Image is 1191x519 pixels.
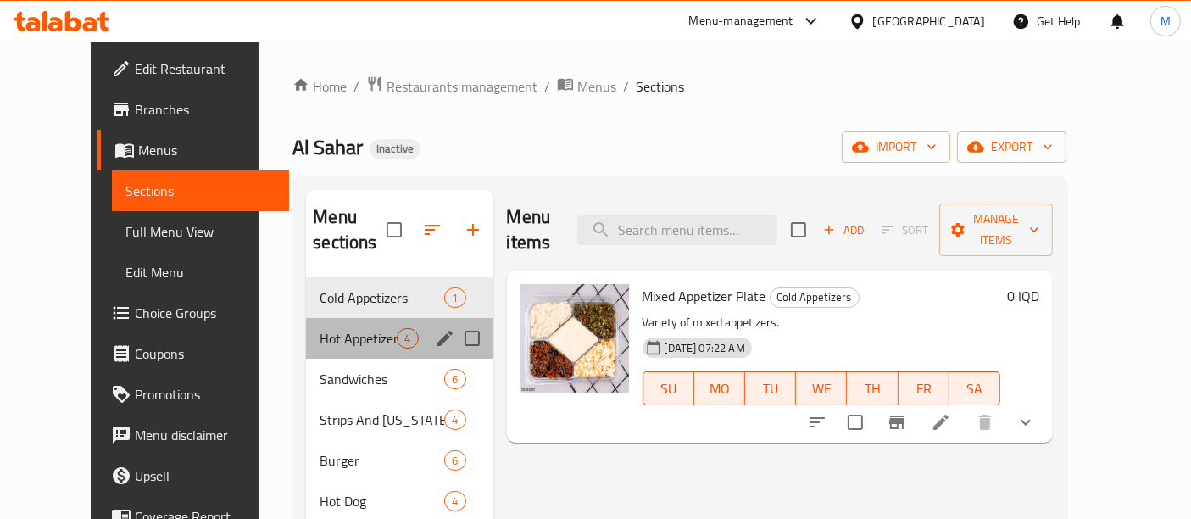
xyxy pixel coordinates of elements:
button: sort-choices [797,402,838,443]
span: Hot Appetizers [320,328,397,349]
span: Coupons [135,343,276,364]
div: Strips And [US_STATE]4 [306,399,493,440]
span: import [855,137,937,158]
a: Menus [97,130,290,170]
a: Edit Restaurant [97,48,290,89]
a: Coupons [97,333,290,374]
button: import [842,131,950,163]
span: [DATE] 07:22 AM [658,340,752,356]
div: items [444,450,465,471]
a: Sections [112,170,290,211]
button: Add section [453,209,493,250]
div: Hot Appetizers4edit [306,318,493,359]
span: Sandwiches [320,369,444,389]
span: Menus [138,140,276,160]
span: Cold Appetizers [320,287,444,308]
div: Cold Appetizers [770,287,860,308]
div: items [444,287,465,308]
span: FR [905,377,943,401]
span: 4 [398,331,417,347]
span: Add [821,220,866,240]
span: Promotions [135,384,276,405]
div: items [444,410,465,430]
input: search [577,215,777,245]
button: show more [1005,402,1046,443]
button: export [957,131,1066,163]
span: Add item [816,217,871,243]
li: / [544,76,550,97]
a: Edit Menu [112,252,290,293]
span: 6 [445,453,465,469]
div: Cold Appetizers1 [306,277,493,318]
h6: 0 IQD [1007,284,1039,308]
span: Al Sahar [292,128,363,166]
span: WE [803,377,840,401]
span: Mixed Appetizer Plate [643,283,766,309]
span: TH [854,377,891,401]
svg: Show Choices [1016,412,1036,432]
h2: Menu sections [313,204,386,255]
span: Upsell [135,466,276,486]
span: export [971,137,1053,158]
span: Strips And [US_STATE] [320,410,444,430]
button: SU [643,371,694,405]
button: WE [796,371,847,405]
span: Full Menu View [125,221,276,242]
button: MO [694,371,745,405]
span: Edit Menu [125,262,276,282]
a: Edit menu item [931,412,951,432]
span: Edit Restaurant [135,59,276,79]
span: Branches [135,99,276,120]
span: Select all sections [376,212,412,248]
span: Burger [320,450,444,471]
button: delete [965,402,1005,443]
div: items [444,369,465,389]
nav: breadcrumb [292,75,1066,98]
h2: Menu items [507,204,558,255]
span: Choice Groups [135,303,276,323]
p: Variety of mixed appetizers. [643,312,1001,333]
div: items [397,328,418,349]
button: FR [899,371,949,405]
button: Branch-specific-item [877,402,917,443]
span: 6 [445,371,465,388]
div: Inactive [370,139,420,159]
a: Promotions [97,374,290,415]
a: Upsell [97,455,290,496]
span: 1 [445,290,465,306]
div: Sandwiches6 [306,359,493,399]
span: MO [701,377,738,401]
span: Menus [577,76,616,97]
span: M [1160,12,1171,31]
a: Menu disclaimer [97,415,290,455]
div: Menu-management [689,11,793,31]
span: Inactive [370,142,420,156]
button: edit [432,326,458,351]
span: SA [956,377,993,401]
img: Mixed Appetizer Plate [520,284,629,393]
button: Add [816,217,871,243]
a: Home [292,76,347,97]
span: Restaurants management [387,76,537,97]
button: TU [745,371,796,405]
span: Sort sections [412,209,453,250]
span: Select section [781,212,816,248]
span: SU [650,377,687,401]
span: Select to update [838,405,873,440]
div: Burger6 [306,440,493,481]
span: Hot Dog [320,491,444,511]
button: SA [949,371,1000,405]
a: Full Menu View [112,211,290,252]
div: [GEOGRAPHIC_DATA] [873,12,985,31]
a: Menus [557,75,616,98]
span: TU [752,377,789,401]
div: items [444,491,465,511]
span: Cold Appetizers [771,287,859,307]
div: Strips And Kentucky [320,410,444,430]
a: Branches [97,89,290,130]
